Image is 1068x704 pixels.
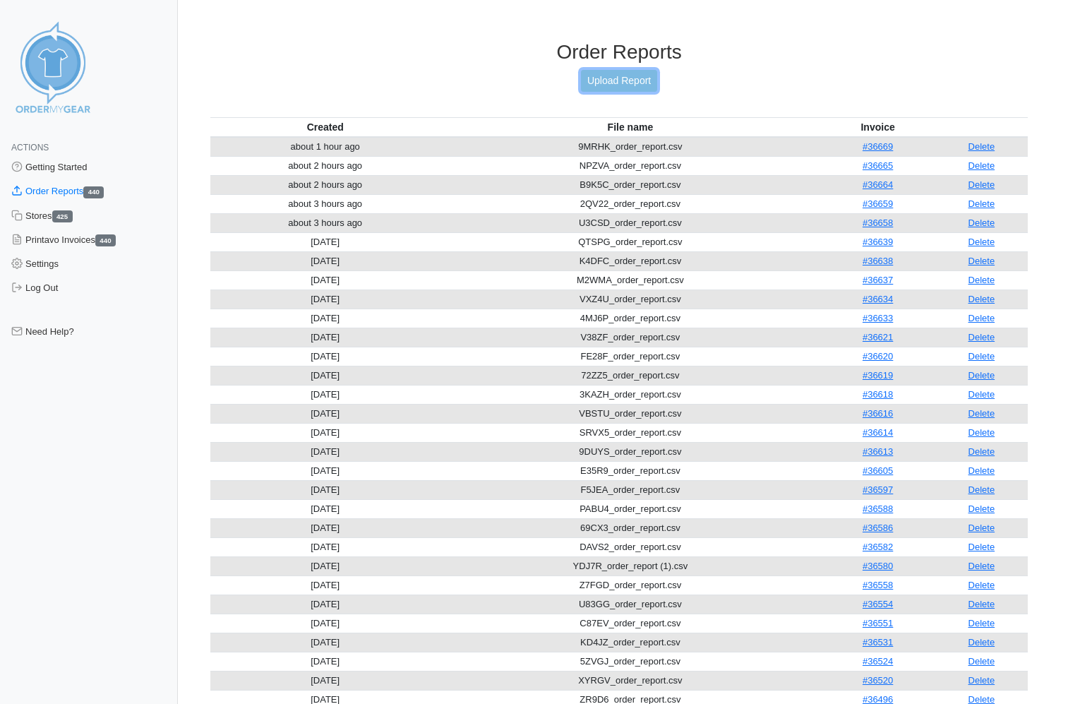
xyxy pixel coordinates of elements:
[863,637,893,648] a: #36531
[440,614,820,633] td: C87EV_order_report.csv
[440,671,820,690] td: XYRGV_order_report.csv
[863,523,893,533] a: #36586
[863,351,893,362] a: #36620
[863,141,893,152] a: #36669
[210,251,440,270] td: [DATE]
[210,347,440,366] td: [DATE]
[863,313,893,323] a: #36633
[968,637,995,648] a: Delete
[210,309,440,328] td: [DATE]
[863,160,893,171] a: #36665
[440,404,820,423] td: VBSTU_order_report.csv
[863,389,893,400] a: #36618
[821,117,935,137] th: Invoice
[210,117,440,137] th: Created
[95,234,116,246] span: 440
[440,652,820,671] td: 5ZVGJ_order_report.csv
[210,461,440,480] td: [DATE]
[968,580,995,590] a: Delete
[968,141,995,152] a: Delete
[968,313,995,323] a: Delete
[440,137,820,157] td: 9MRHK_order_report.csv
[440,290,820,309] td: VXZ4U_order_report.csv
[863,408,893,419] a: #36616
[968,237,995,247] a: Delete
[968,675,995,686] a: Delete
[440,575,820,595] td: Z7FGD_order_report.csv
[210,404,440,423] td: [DATE]
[863,599,893,609] a: #36554
[863,656,893,667] a: #36524
[52,210,73,222] span: 425
[440,328,820,347] td: V38ZF_order_report.csv
[210,652,440,671] td: [DATE]
[968,370,995,381] a: Delete
[210,232,440,251] td: [DATE]
[863,561,893,571] a: #36580
[440,175,820,194] td: B9K5C_order_report.csv
[968,275,995,285] a: Delete
[210,423,440,442] td: [DATE]
[863,580,893,590] a: #36558
[581,70,657,92] a: Upload Report
[440,213,820,232] td: U3CSD_order_report.csv
[440,556,820,575] td: YDJ7R_order_report (1).csv
[210,156,440,175] td: about 2 hours ago
[863,179,893,190] a: #36664
[968,503,995,514] a: Delete
[968,542,995,552] a: Delete
[210,614,440,633] td: [DATE]
[440,194,820,213] td: 2QV22_order_report.csv
[440,537,820,556] td: DAVS2_order_report.csv
[440,366,820,385] td: 72ZZ5_order_report.csv
[210,270,440,290] td: [DATE]
[210,633,440,652] td: [DATE]
[863,618,893,628] a: #36551
[440,117,820,137] th: File name
[968,179,995,190] a: Delete
[210,290,440,309] td: [DATE]
[210,385,440,404] td: [DATE]
[210,40,1028,64] h3: Order Reports
[968,523,995,533] a: Delete
[440,442,820,461] td: 9DUYS_order_report.csv
[210,213,440,232] td: about 3 hours ago
[210,671,440,690] td: [DATE]
[440,251,820,270] td: K4DFC_order_report.csv
[863,256,893,266] a: #36638
[440,461,820,480] td: E35R9_order_report.csv
[968,599,995,609] a: Delete
[863,484,893,495] a: #36597
[863,294,893,304] a: #36634
[440,156,820,175] td: NPZVA_order_report.csv
[440,423,820,442] td: SRVX5_order_report.csv
[863,217,893,228] a: #36658
[968,465,995,476] a: Delete
[210,537,440,556] td: [DATE]
[440,480,820,499] td: F5JEA_order_report.csv
[968,198,995,209] a: Delete
[968,332,995,342] a: Delete
[968,351,995,362] a: Delete
[968,656,995,667] a: Delete
[440,270,820,290] td: M2WMA_order_report.csv
[968,389,995,400] a: Delete
[440,595,820,614] td: U83GG_order_report.csv
[863,332,893,342] a: #36621
[440,309,820,328] td: 4MJ6P_order_report.csv
[210,518,440,537] td: [DATE]
[968,618,995,628] a: Delete
[210,595,440,614] td: [DATE]
[968,408,995,419] a: Delete
[210,442,440,461] td: [DATE]
[863,427,893,438] a: #36614
[210,194,440,213] td: about 3 hours ago
[968,256,995,266] a: Delete
[440,385,820,404] td: 3KAZH_order_report.csv
[863,237,893,247] a: #36639
[11,143,49,153] span: Actions
[210,499,440,518] td: [DATE]
[863,675,893,686] a: #36520
[863,465,893,476] a: #36605
[968,217,995,228] a: Delete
